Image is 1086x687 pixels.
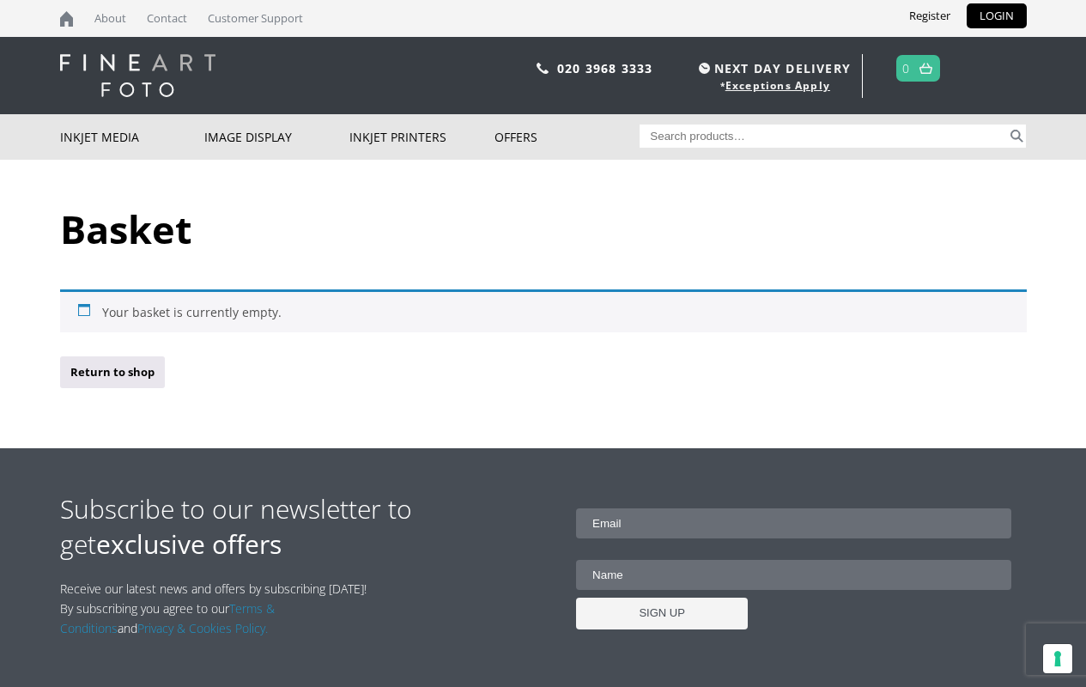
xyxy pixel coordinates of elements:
[60,203,1027,255] h1: Basket
[902,56,910,81] a: 0
[699,63,710,74] img: time.svg
[557,60,653,76] a: 020 3968 3333
[137,620,268,636] a: Privacy & Cookies Policy.
[494,114,640,160] a: Offers
[896,3,963,28] a: Register
[60,356,165,388] a: Return to shop
[725,78,830,93] a: Exceptions Apply
[919,63,932,74] img: basket.svg
[1043,644,1072,673] button: Your consent preferences for tracking technologies
[60,491,543,562] h2: Subscribe to our newsletter to get
[695,58,851,78] span: NEXT DAY DELIVERY
[537,63,549,74] img: phone.svg
[204,114,349,160] a: Image Display
[60,289,1027,332] div: Your basket is currently empty.
[576,598,748,629] input: SIGN UP
[60,579,376,638] p: Receive our latest news and offers by subscribing [DATE]! By subscribing you agree to our and
[96,526,282,562] strong: exclusive offers
[1007,125,1027,148] button: Search
[349,114,494,160] a: Inkjet Printers
[60,54,215,97] img: logo-white.svg
[60,114,205,160] a: Inkjet Media
[576,560,1011,590] input: Name
[967,3,1027,28] a: LOGIN
[640,125,1007,148] input: Search products…
[576,508,1011,538] input: Email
